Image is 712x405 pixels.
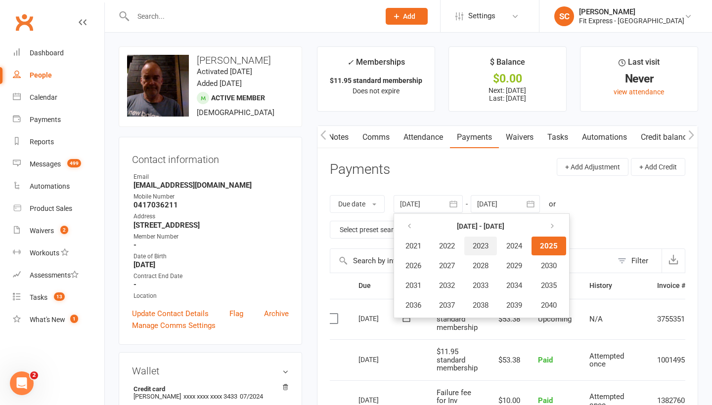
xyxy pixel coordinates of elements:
[13,309,104,331] a: What's New1
[132,384,289,402] li: [PERSON_NAME]
[330,77,422,84] strong: $11.95 standard membership
[67,159,81,167] span: 499
[133,241,289,249] strong: -
[133,181,289,190] strong: [EMAIL_ADDRESS][DOMAIN_NAME]
[532,237,566,255] button: 2025
[132,320,216,331] a: Manage Comms Settings
[30,204,72,212] div: Product Sales
[30,316,65,324] div: What's New
[330,162,390,177] h3: Payments
[589,74,689,84] div: Never
[13,198,104,220] a: Product Sales
[549,198,556,210] div: or
[386,8,428,25] button: Add
[133,280,289,289] strong: -
[464,237,497,255] button: 2023
[614,88,664,96] a: view attendance
[133,260,289,269] strong: [DATE]
[330,195,385,213] button: Due date
[431,256,463,275] button: 2027
[554,6,574,26] div: SC
[30,116,61,123] div: Payments
[541,301,557,310] span: 2040
[13,131,104,153] a: Reports
[457,222,504,230] strong: [DATE] - [DATE]
[648,299,694,340] td: 3755351
[498,237,531,255] button: 2024
[127,55,189,117] img: image1694428245.png
[538,396,553,405] span: Paid
[631,158,685,176] button: + Add Credit
[431,276,463,295] button: 2032
[487,299,529,340] td: $53.38
[13,153,104,175] a: Messages 499
[431,237,463,255] button: 2022
[532,296,566,315] button: 2040
[450,126,499,149] a: Payments
[397,237,430,255] button: 2021
[499,126,540,149] a: Waivers
[347,58,354,67] i: ✓
[541,261,557,270] span: 2030
[13,86,104,109] a: Calendar
[30,49,64,57] div: Dashboard
[538,356,553,364] span: Paid
[439,301,455,310] span: 2037
[579,7,684,16] div: [PERSON_NAME]
[437,347,478,372] span: $11.95 standard membership
[30,71,52,79] div: People
[490,56,525,74] div: $ Balance
[132,365,289,376] h3: Wallet
[464,256,497,275] button: 2028
[613,249,662,273] button: Filter
[30,271,79,279] div: Assessments
[468,5,495,27] span: Settings
[30,182,70,190] div: Automations
[540,242,558,250] span: 2025
[130,9,373,23] input: Search...
[403,12,415,20] span: Add
[405,301,421,310] span: 2036
[197,108,274,117] span: [DEMOGRAPHIC_DATA]
[532,276,566,295] button: 2035
[358,352,404,367] div: [DATE]
[347,56,405,74] div: Memberships
[557,158,628,176] button: + Add Adjustment
[634,126,698,149] a: Credit balance
[648,339,694,380] td: 1001495
[13,286,104,309] a: Tasks 13
[30,93,57,101] div: Calendar
[532,256,566,275] button: 2030
[133,385,284,393] strong: Credit card
[264,308,289,320] a: Archive
[439,281,455,290] span: 2032
[397,296,430,315] button: 2036
[487,339,529,380] td: $53.38
[506,301,522,310] span: 2039
[397,256,430,275] button: 2026
[321,126,356,149] a: Notes
[356,126,397,149] a: Comms
[133,272,289,281] div: Contract End Date
[183,393,237,400] span: xxxx xxxx xxxx 3433
[405,281,421,290] span: 2031
[133,201,289,209] strong: 0417036211
[13,264,104,286] a: Assessments
[506,261,522,270] span: 2029
[498,296,531,315] button: 2039
[13,64,104,86] a: People
[13,42,104,64] a: Dashboard
[211,94,265,102] span: Active member
[10,371,34,395] iframe: Intercom live chat
[458,86,557,102] p: Next: [DATE] Last: [DATE]
[439,242,455,250] span: 2022
[648,273,694,298] th: Invoice #
[197,67,252,76] time: Activated [DATE]
[133,291,289,301] div: Location
[575,126,634,149] a: Automations
[30,371,38,379] span: 2
[330,249,613,273] input: Search by invoice number
[30,160,61,168] div: Messages
[13,242,104,264] a: Workouts
[405,261,421,270] span: 2026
